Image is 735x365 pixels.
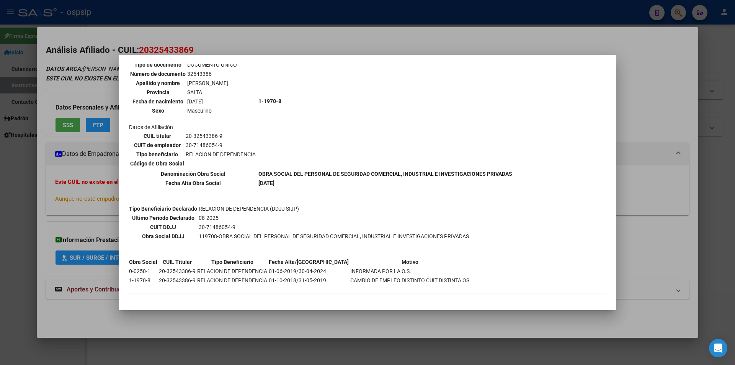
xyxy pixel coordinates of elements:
[129,179,257,187] th: Fecha Alta Obra Social
[158,258,196,266] th: CUIL Titular
[197,267,268,275] td: RELACION DE DEPENDENCIA
[129,258,158,266] th: Obra Social
[187,97,237,106] td: [DATE]
[130,61,186,69] th: Tipo de documento
[130,79,186,87] th: Apellido y nombre
[129,232,198,241] th: Obra Social DDJJ
[185,150,256,159] td: RELACION DE DEPENDENCIA
[198,232,469,241] td: 119708-OBRA SOCIAL DEL PERSONAL DE SEGURIDAD COMERCIAL, INDUSTRIAL E INVESTIGACIONES PRIVADAS
[158,267,196,275] td: 20-32543386-9
[129,170,257,178] th: Denominación Obra Social
[350,258,470,266] th: Motivo
[258,180,274,186] b: [DATE]
[350,276,470,285] td: CAMBIO DE EMPLEO DISTINTO CUIT DISTINTA OS
[197,258,268,266] th: Tipo Beneficiario
[268,276,349,285] td: 01-10-2018/31-05-2019
[129,214,198,222] th: Ultimo Período Declarado
[130,88,186,97] th: Provincia
[258,98,281,104] b: 1-1970-8
[185,141,256,149] td: 30-71486054-9
[129,33,257,169] td: Datos personales Datos de Afiliación
[258,171,512,177] b: OBRA SOCIAL DEL PERSONAL DE SEGURIDAD COMERCIAL, INDUSTRIAL E INVESTIGACIONES PRIVADAS
[187,70,237,78] td: 32543386
[185,132,256,140] td: 20-32543386-9
[350,267,470,275] td: INFORMADA POR LA O.S.
[187,88,237,97] td: SALTA
[130,141,185,149] th: CUIT de empleador
[130,150,185,159] th: Tipo beneficiario
[198,205,469,213] td: RELACION DE DEPENDENCIA (DDJJ SIJP)
[187,79,237,87] td: [PERSON_NAME]
[158,276,196,285] td: 20-32543386-9
[187,106,237,115] td: Masculino
[198,214,469,222] td: 08-2025
[130,159,185,168] th: Código de Obra Social
[709,339,727,357] div: Open Intercom Messenger
[129,267,158,275] td: 0-0250-1
[268,258,349,266] th: Fecha Alta/[GEOGRAPHIC_DATA]
[198,223,469,231] td: 30-71486054-9
[197,276,268,285] td: RELACION DE DEPENDENCIA
[129,223,198,231] th: CUIT DDJJ
[130,106,186,115] th: Sexo
[187,61,237,69] td: DOCUMENTO UNICO
[129,205,198,213] th: Tipo Beneficiario Declarado
[130,132,185,140] th: CUIL titular
[130,70,186,78] th: Número de documento
[130,97,186,106] th: Fecha de nacimiento
[129,276,158,285] td: 1-1970-8
[268,267,349,275] td: 01-06-2019/30-04-2024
